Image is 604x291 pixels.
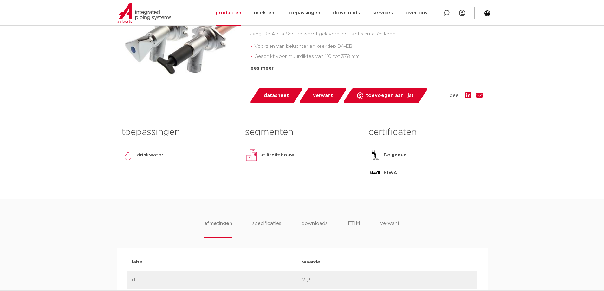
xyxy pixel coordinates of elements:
li: Voorzien van beluchter en keerklep DA-EB [254,41,483,52]
a: verwant [298,88,347,103]
span: datasheet [264,91,289,101]
p: utiliteitsbouw [260,151,294,159]
li: Geschikt voor muurdiktes van 110 tot 378 mm [254,52,483,62]
p: waarde [302,258,472,266]
a: datasheet [249,88,303,103]
p: drinkwater [137,151,163,159]
img: utiliteitsbouw [245,149,258,161]
p: label [132,258,302,266]
span: deel: [450,92,460,99]
span: verwant [313,91,333,101]
div: lees meer [249,65,483,72]
p: Belgaqua [384,151,406,159]
img: Belgaqua [368,149,381,161]
li: specificaties [252,220,281,238]
span: toevoegen aan lijst [366,91,414,101]
li: verwant [380,220,400,238]
img: drinkwater [122,149,134,161]
p: d1 [132,276,302,284]
h3: certificaten [368,126,482,139]
p: 21,3 [302,276,472,284]
img: KIWA [368,167,381,179]
h3: segmenten [245,126,359,139]
h3: toepassingen [122,126,236,139]
p: KIWA [384,169,397,177]
li: afmetingen [204,220,232,238]
li: ETIM [348,220,360,238]
li: downloads [302,220,328,238]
